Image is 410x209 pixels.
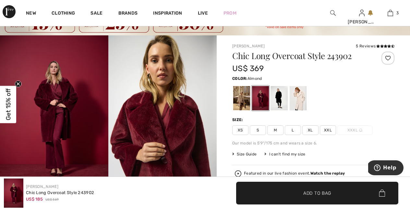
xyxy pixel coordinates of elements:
span: US$ 369 [232,64,264,73]
span: Color: [232,76,247,81]
span: Inspiration [153,10,182,17]
button: Close teaser [15,81,21,87]
div: Almond [233,86,250,110]
span: Get 15% off [5,89,12,120]
strong: Watch the replay [310,171,345,176]
span: M [267,125,283,135]
span: US$ 369 [45,197,59,202]
img: search the website [330,9,336,17]
iframe: Opens a widget where you can find more information [368,160,404,177]
div: Merlot [252,86,269,110]
div: Size: [232,117,245,123]
img: Bag.svg [379,190,385,197]
span: 3 [396,10,399,16]
span: L [285,125,301,135]
button: Add to Bag [236,182,398,204]
a: Live [198,10,208,17]
span: Add to Bag [303,190,331,196]
span: Almond [247,76,262,81]
span: XS [232,125,248,135]
span: XXL [320,125,336,135]
img: My Info [359,9,365,17]
div: Chic Long Overcoat Style 243902 [26,190,94,196]
img: Watch the replay [235,170,241,177]
a: [PERSON_NAME] [232,44,265,48]
img: Chic Long Overcoat Style 243902 [4,178,23,208]
div: Featured in our live fashion event. [244,171,345,176]
a: New [26,10,36,17]
a: Sign In [359,10,365,16]
a: Sale [90,10,102,17]
div: I can't find my size [264,151,305,157]
span: XL [302,125,319,135]
a: Clothing [52,10,75,17]
img: 1ère Avenue [3,5,16,18]
img: Chic Long Overcoat Style 243902. 2 [108,35,217,198]
a: [PERSON_NAME] [26,184,58,189]
img: ring-m.svg [359,129,362,132]
span: XXXL [337,125,372,135]
a: 3 [377,9,404,17]
div: [PERSON_NAME] [348,18,376,25]
a: Prom [223,10,236,17]
span: S [250,125,266,135]
h1: Chic Long Overcoat Style 243902 [232,52,368,60]
span: US$ 185 [26,197,43,202]
div: Our model is 5'9"/175 cm and wears a size 6. [232,140,394,146]
a: Brands [118,10,138,17]
div: Black [271,86,288,110]
div: Cream [290,86,307,110]
img: My Bag [388,9,393,17]
span: Size Guide [232,151,257,157]
div: 5 Reviews [356,43,394,49]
